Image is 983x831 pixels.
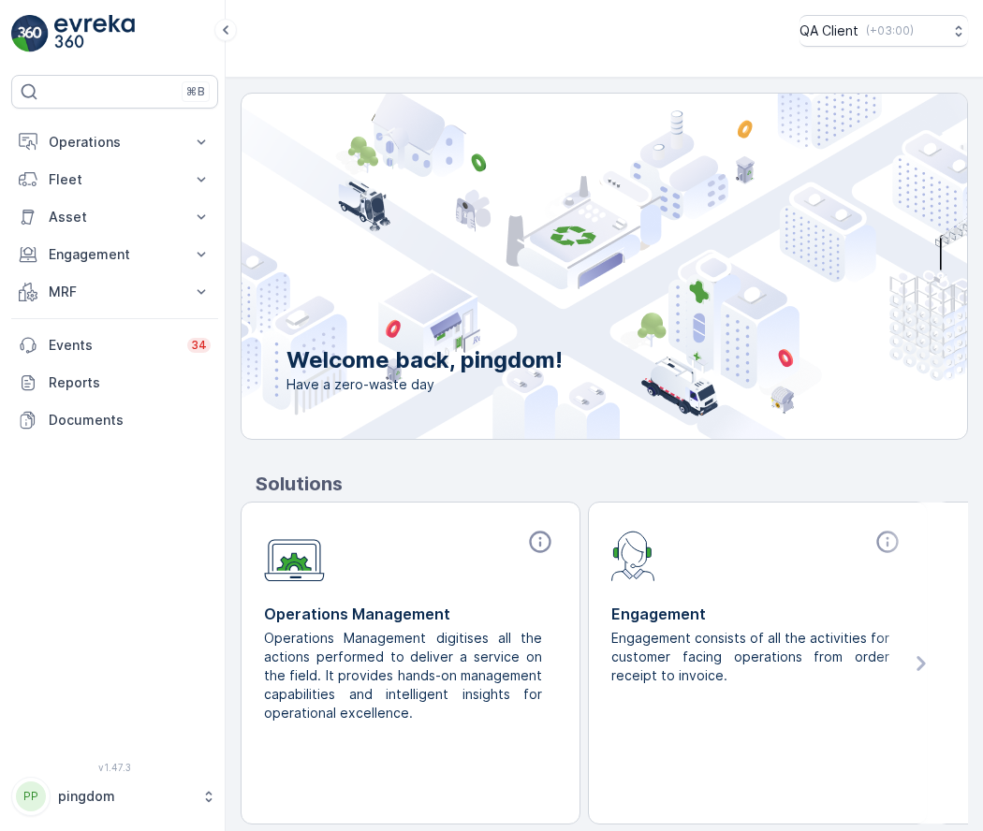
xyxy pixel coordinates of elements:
[264,629,542,722] p: Operations Management digitises all the actions performed to deliver a service on the field. It p...
[11,327,218,364] a: Events34
[157,94,967,439] img: city illustration
[49,133,181,152] p: Operations
[611,529,655,581] img: module-icon
[11,273,218,311] button: MRF
[49,208,181,226] p: Asset
[611,603,904,625] p: Engagement
[611,629,889,685] p: Engagement consists of all the activities for customer facing operations from order receipt to in...
[49,373,211,392] p: Reports
[49,411,211,430] p: Documents
[191,338,207,353] p: 34
[11,762,218,773] span: v 1.47.3
[256,470,968,498] p: Solutions
[264,603,557,625] p: Operations Management
[16,781,46,811] div: PP
[11,777,218,816] button: PPpingdom
[11,236,218,273] button: Engagement
[54,15,135,52] img: logo_light-DOdMpM7g.png
[866,23,914,38] p: ( +03:00 )
[11,198,218,236] button: Asset
[11,15,49,52] img: logo
[286,375,563,394] span: Have a zero-waste day
[11,401,218,439] a: Documents
[49,245,181,264] p: Engagement
[186,84,205,99] p: ⌘B
[11,124,218,161] button: Operations
[49,170,181,189] p: Fleet
[800,15,968,47] button: QA Client(+03:00)
[286,345,563,375] p: Welcome back, pingdom!
[49,336,176,355] p: Events
[11,364,218,401] a: Reports
[800,22,858,40] p: QA Client
[49,283,181,301] p: MRF
[264,529,325,582] img: module-icon
[11,161,218,198] button: Fleet
[58,787,192,806] p: pingdom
